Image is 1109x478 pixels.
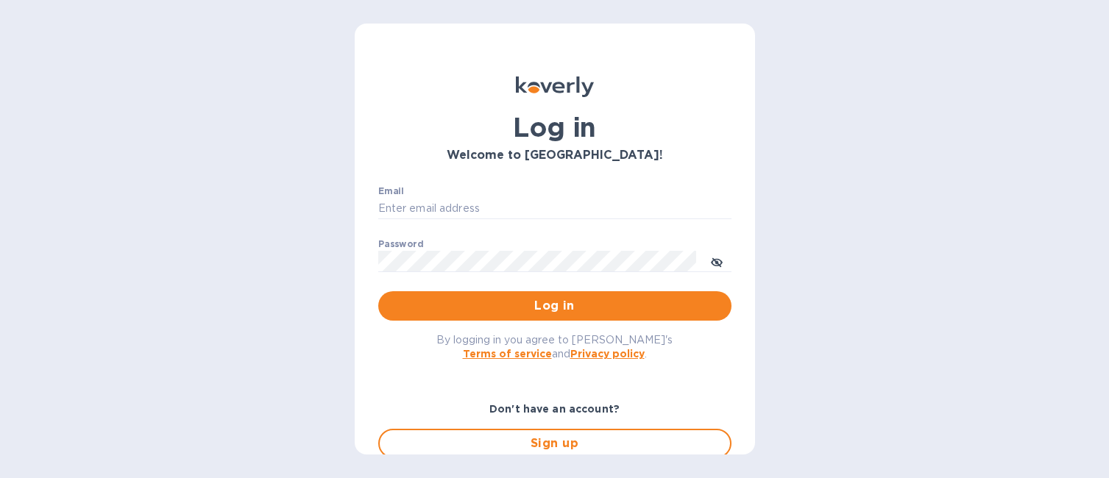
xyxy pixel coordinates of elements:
[378,149,731,163] h3: Welcome to [GEOGRAPHIC_DATA]!
[378,187,404,196] label: Email
[391,435,718,452] span: Sign up
[390,297,720,315] span: Log in
[378,291,731,321] button: Log in
[702,246,731,276] button: toggle password visibility
[463,348,552,360] a: Terms of service
[378,240,423,249] label: Password
[378,112,731,143] h1: Log in
[516,76,594,97] img: Koverly
[378,429,731,458] button: Sign up
[570,348,645,360] a: Privacy policy
[378,198,731,220] input: Enter email address
[489,403,620,415] b: Don't have an account?
[436,334,673,360] span: By logging in you agree to [PERSON_NAME]'s and .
